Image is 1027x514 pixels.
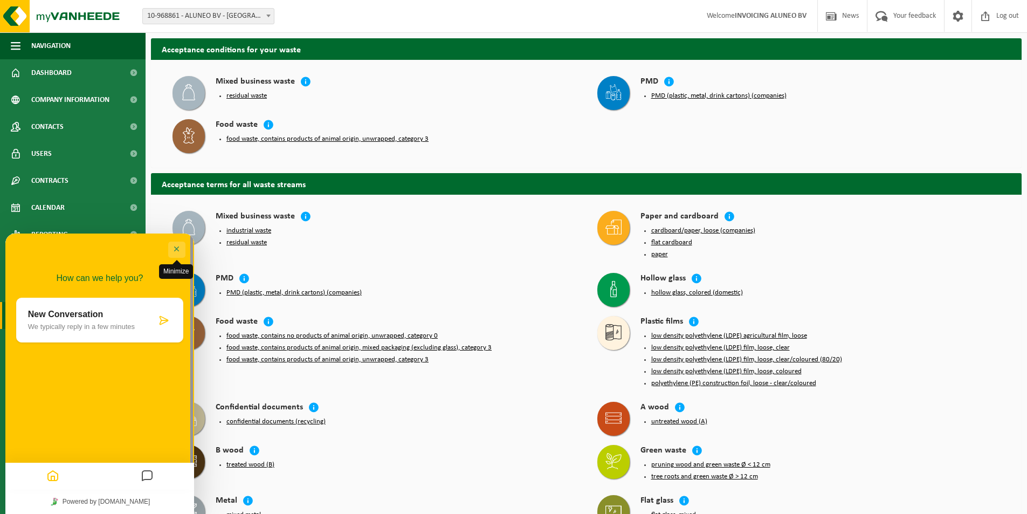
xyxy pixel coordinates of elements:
button: low density polyethylene (LDPE) agricultural film, loose [651,332,807,340]
span: Dashboard [31,59,72,86]
span: 10-968861 - ALUNEO BV - HUIZINGEN [142,8,274,24]
h4: Mixed business waste [216,211,295,223]
span: Calendar [31,194,65,221]
button: residual waste [226,238,267,247]
h4: Food waste [216,316,258,328]
button: confidential documents (recycling) [226,417,326,426]
h4: PMD [640,76,658,88]
button: pruning wood and green waste Ø < 12 cm [651,461,770,469]
button: industrial waste [226,227,271,235]
button: PMD (plastic, metal, drink cartons) (companies) [226,289,362,297]
button: food waste, contains products of animal origin, unwrapped, category 3 [226,355,429,364]
button: food waste, contains products of animal origin, unwrapped, category 3 [226,135,429,143]
h4: Plastic films [640,316,683,328]
iframe: chat widget [5,234,194,514]
span: 10-968861 - ALUNEO BV - HUIZINGEN [143,9,274,24]
span: Contracts [31,167,68,194]
button: Home [38,232,57,253]
h4: Confidential documents [216,402,303,414]
h4: Flat glass [640,495,673,508]
h4: Green waste [640,445,686,457]
h4: Mixed business waste [216,76,295,88]
button: residual waste [226,92,267,100]
button: low density polyethylene (LDPE) film, loose, clear [651,344,790,352]
h4: Paper and cardboard [640,211,719,223]
h2: Acceptance terms for all waste streams [151,173,1022,194]
span: Navigation [31,32,71,59]
button: treated wood (B) [226,461,274,469]
button: low density polyethylene (LDPE) film, loose, clear/coloured (80/20) [651,355,842,364]
button: cardboard/paper, loose (companies) [651,227,755,235]
h4: PMD [216,273,233,285]
button: low density polyethylene (LDPE) film, loose, coloured [651,367,802,376]
span: Company information [31,86,109,113]
button: hollow glass, colored (domestic) [651,289,743,297]
button: food waste, contains products of animal origin, mixed packaging (excluding glass), category 3 [226,344,492,352]
span: Users [31,140,52,167]
span: Contacts [31,113,64,140]
button: polyethylene (PE) construction foil, loose - clear/coloured [651,379,816,388]
strong: INVOICING ALUNEO BV [735,12,807,20]
button: flat cardboard [651,238,692,247]
span: Reporting [31,221,68,248]
img: Tawky_16x16.svg [45,264,53,272]
h4: B wood [216,445,244,457]
h4: A wood [640,402,669,414]
a: Powered by [DOMAIN_NAME] [41,261,148,275]
button: tree roots and green waste Ø > 12 cm [651,472,758,481]
h4: Hollow glass [640,273,686,285]
button: food waste, contains no products of animal origin, unwrapped, category 0 [226,332,438,340]
button: Messages [133,232,151,253]
h4: Metal [216,495,237,508]
button: paper [651,250,668,259]
h2: Acceptance conditions for your waste [151,38,1022,59]
h4: Food waste [216,119,258,132]
button: PMD (plastic, metal, drink cartons) (companies) [651,92,787,100]
button: untreated wood (A) [651,417,707,426]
